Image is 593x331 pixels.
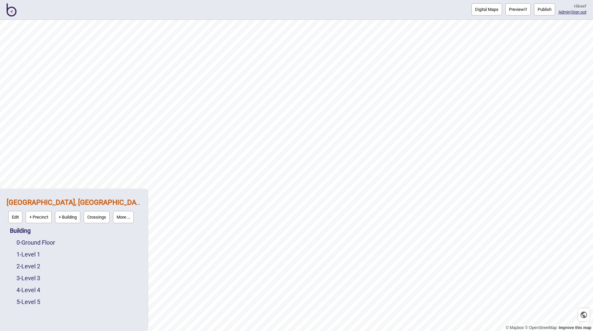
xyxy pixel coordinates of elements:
[113,211,134,223] button: More ...
[524,8,527,11] img: preview
[525,325,557,330] a: OpenStreetMap
[7,209,24,225] a: Edit
[16,263,40,270] a: 2-Level 2
[26,211,52,223] button: + Precinct
[505,3,531,15] button: Preview
[7,3,16,16] img: BindiMaps CMS
[16,275,40,282] a: 3-Level 3
[571,10,586,15] button: Sign out
[16,249,141,260] div: Level 1
[506,325,524,330] a: Mapbox
[505,3,531,15] a: Previewpreview
[16,272,141,284] div: Level 3
[16,251,40,258] a: 1-Level 1
[16,296,141,308] div: Level 5
[7,198,147,206] a: [GEOGRAPHIC_DATA], [GEOGRAPHIC_DATA]
[10,227,31,234] a: Building
[558,10,570,15] a: Admin
[471,3,502,15] button: Digital Maps
[16,284,141,296] div: Level 4
[558,3,586,9] div: Hi keef
[16,286,40,293] a: 4-Level 4
[111,209,135,225] a: More ...
[7,195,141,225] div: Canberra Institute of Technology, Woden Campus
[82,209,111,225] a: Crossings
[559,325,591,330] a: Map feedback
[55,211,80,223] button: + Building
[16,237,141,249] div: Ground Floor
[16,298,40,305] a: 5-Level 5
[8,211,22,223] button: Edit
[16,260,141,272] div: Level 2
[84,211,110,223] button: Crossings
[534,3,555,15] button: Publish
[16,239,55,246] a: 0-Ground Floor
[558,10,571,15] span: |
